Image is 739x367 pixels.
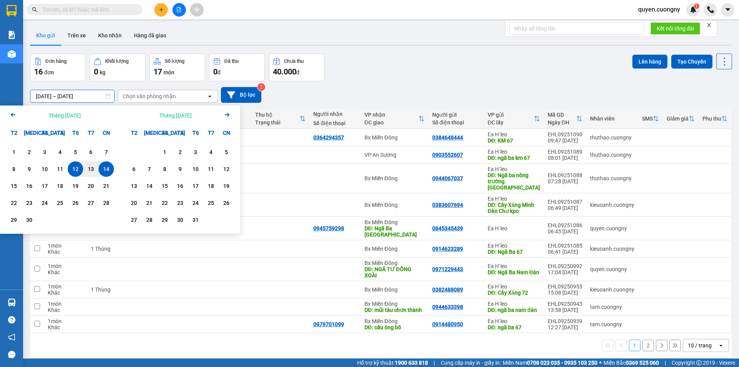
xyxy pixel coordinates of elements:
[68,125,83,141] div: T6
[32,7,37,12] span: search
[172,144,188,160] div: Choose Thứ Năm, tháng 10 2 2025. It's available.
[188,144,203,160] div: Choose Thứ Sáu, tháng 10 3 2025. It's available.
[37,178,52,194] div: Choose Thứ Tư, tháng 09 17 2025. It's available.
[488,137,540,144] div: DĐ: KM 67
[364,307,425,313] div: DĐ: mũi tàu chơn thành
[48,263,83,269] div: 1 món
[100,69,105,75] span: kg
[8,31,16,39] img: solution-icon
[48,112,81,119] div: Tháng [DATE]
[548,269,582,275] div: 17:04 [DATE]
[488,112,534,118] div: VP gửi
[39,147,50,157] div: 3
[83,195,99,211] div: Choose Thứ Bảy, tháng 09 27 2025. It's available.
[364,112,418,118] div: VP nhận
[128,26,172,45] button: Hàng đã giao
[190,164,201,174] div: 10
[22,161,37,177] div: Choose Thứ Ba, tháng 09 9 2025. It's available.
[548,137,582,144] div: 09:47 [DATE]
[548,199,582,205] div: EHL09251087
[190,215,201,225] div: 31
[548,112,576,118] div: Mã GD
[83,144,99,160] div: Choose Thứ Bảy, tháng 09 6 2025. It's available.
[488,307,540,313] div: DĐ: ngã ba nam đàn
[488,119,534,126] div: ĐC lấy
[52,161,68,177] div: Choose Thứ Năm, tháng 09 11 2025. It's available.
[207,93,213,99] svg: open
[695,3,698,9] span: 1
[129,181,139,191] div: 13
[488,243,540,249] div: Ea H`leo
[99,195,114,211] div: Choose Chủ Nhật, tháng 09 28 2025. It's available.
[488,290,540,296] div: DĐ: Cây Xăng 72
[488,283,540,290] div: Ea H`leo
[642,116,653,122] div: SMS
[203,144,219,160] div: Choose Thứ Bảy, tháng 10 4 2025. It's available.
[548,249,582,255] div: 06:41 [DATE]
[8,110,18,119] svg: Arrow Left
[42,5,133,14] input: Tìm tên, số ĐT hoặc mã đơn
[488,225,540,231] div: Ea H`leo
[203,195,219,211] div: Choose Thứ Bảy, tháng 10 25 2025. It's available.
[68,161,83,177] div: Selected start date. Thứ Sáu, tháng 09 12 2025. It's available.
[37,144,52,160] div: Choose Thứ Tư, tháng 09 3 2025. It's available.
[55,198,65,208] div: 25
[159,198,170,208] div: 22
[68,144,83,160] div: Choose Thứ Sáu, tháng 09 5 2025. It's available.
[175,215,186,225] div: 30
[83,125,99,141] div: T7
[590,287,634,293] div: kieuoanh.cuongny
[52,195,68,211] div: Choose Thứ Năm, tháng 09 25 2025. It's available.
[37,195,52,211] div: Choose Thứ Tư, tháng 09 24 2025. It's available.
[8,215,19,225] div: 29
[83,161,99,177] div: Choose Thứ Bảy, tháng 09 13 2025. It's available.
[175,198,186,208] div: 23
[39,181,50,191] div: 17
[364,225,425,238] div: DĐ: Ngã Ba Phú Hòa
[364,287,425,293] div: Bx Miền Đông
[432,175,463,181] div: 0944067037
[219,144,234,160] div: Choose Chủ Nhật, tháng 10 5 2025. It's available.
[85,198,96,208] div: 27
[432,152,463,158] div: 0903552607
[219,161,234,177] div: Choose Chủ Nhật, tháng 10 12 2025. It's available.
[364,260,425,266] div: Bx Miền Đông
[159,112,192,119] div: Tháng [DATE]
[48,307,83,313] div: Khác
[364,301,425,307] div: Bx Miền Đông
[70,181,81,191] div: 19
[206,164,216,174] div: 11
[548,263,582,269] div: EHL09250992
[157,178,172,194] div: Choose Thứ Tư, tháng 10 15 2025. It's available.
[90,54,145,81] button: Khối lượng0kg
[432,119,480,126] div: Số điện thoại
[190,198,201,208] div: 24
[48,283,83,290] div: 1 món
[544,109,586,129] th: Toggle SortBy
[432,202,463,208] div: 0383607694
[488,131,540,137] div: Ea H`leo
[55,181,65,191] div: 18
[657,24,694,33] span: Kết nối tổng đài
[548,178,582,184] div: 07:28 [DATE]
[22,144,37,160] div: Choose Thứ Ba, tháng 09 2 2025. It's available.
[129,215,139,225] div: 27
[142,125,157,141] div: [MEDICAL_DATA]
[488,155,540,161] div: DĐ: ngã ba km 67
[22,195,37,211] div: Choose Thứ Ba, tháng 09 23 2025. It's available.
[255,119,299,126] div: Trạng thái
[101,147,112,157] div: 7
[694,3,699,9] sup: 1
[219,195,234,211] div: Choose Chủ Nhật, tháng 10 26 2025. It's available.
[144,181,155,191] div: 14
[590,116,634,122] div: Nhân viên
[159,181,170,191] div: 15
[165,59,184,64] div: Số lượng
[99,161,114,177] div: Selected end date. Chủ Nhật, tháng 09 14 2025. It's available.
[217,69,221,75] span: đ
[48,243,83,249] div: 1 món
[706,22,712,28] span: close
[126,212,142,228] div: Choose Thứ Hai, tháng 10 27 2025. It's available.
[251,109,309,129] th: Toggle SortBy
[313,134,344,141] div: 0364294357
